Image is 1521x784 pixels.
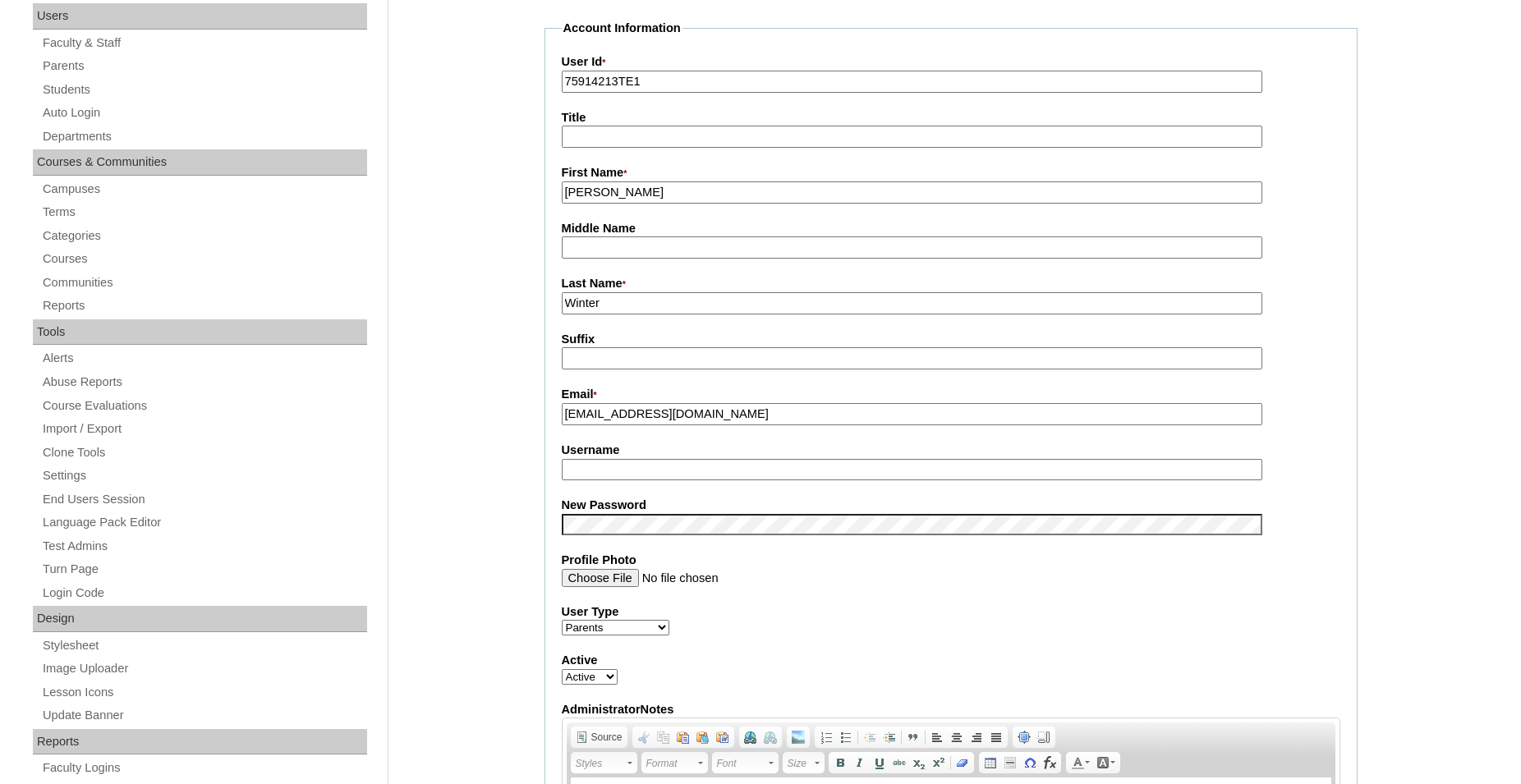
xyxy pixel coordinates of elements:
[562,552,1340,569] label: Profile Photo
[967,728,986,746] a: Align Right
[860,728,880,746] a: Decrease Indent
[41,419,367,439] a: Import / Export
[571,752,637,773] a: Styles
[927,728,947,746] a: Align Left
[41,682,367,703] a: Lesson Icons
[562,497,1340,514] label: New Password
[41,559,367,580] a: Turn Page
[562,164,1340,182] label: First Name
[33,3,367,30] div: Users
[1034,728,1054,746] a: Show Blocks
[562,53,1340,71] label: User Id
[562,109,1340,126] label: Title
[572,728,626,746] a: Source
[562,386,1340,404] label: Email
[1020,754,1040,772] a: Insert Special Character
[909,754,929,772] a: Subscript
[41,465,367,486] a: Settings
[41,296,367,316] a: Reports
[33,319,367,346] div: Tools
[562,220,1340,237] label: Middle Name
[41,583,367,603] a: Login Code
[850,754,870,772] a: Italic
[41,273,367,293] a: Communities
[646,754,696,773] span: Format
[741,728,760,746] a: Link
[981,754,1000,772] a: Table
[41,396,367,416] a: Course Evaluations
[589,731,623,744] span: Source
[41,489,367,510] a: End Users Session
[1068,754,1093,772] a: Text Color
[889,754,909,772] a: Strike Through
[713,728,733,746] a: Paste from Word
[33,149,367,176] div: Courses & Communities
[41,442,367,463] a: Clone Tools
[760,728,780,746] a: Unlink
[41,348,367,369] a: Alerts
[712,752,779,773] a: Font
[41,80,367,100] a: Students
[870,754,889,772] a: Underline
[41,103,367,123] a: Auto Login
[929,754,949,772] a: Superscript
[1000,754,1020,772] a: Insert Horizontal Line
[576,754,625,773] span: Styles
[33,729,367,755] div: Reports
[953,754,972,772] a: Remove Format
[783,752,825,773] a: Size
[816,728,836,746] a: Insert/Remove Numbered List
[1093,754,1119,772] a: Background Color
[41,658,367,679] a: Image Uploader
[41,126,367,147] a: Departments
[41,372,367,392] a: Abuse Reports
[41,179,367,199] a: Campuses
[641,752,708,773] a: Format
[1014,728,1034,746] a: Maximize
[41,705,367,726] a: Update Banner
[634,728,654,746] a: Cut
[562,603,1340,621] label: User Type
[41,758,367,778] a: Faculty Logins
[562,652,1340,669] label: Active
[41,33,367,53] a: Faculty & Staff
[41,512,367,533] a: Language Pack Editor
[830,754,850,772] a: Bold
[562,275,1340,293] label: Last Name
[33,606,367,632] div: Design
[986,728,1006,746] a: Justify
[41,249,367,269] a: Courses
[562,20,682,37] legend: Account Information
[41,635,367,656] a: Stylesheet
[673,728,693,746] a: Paste
[562,701,1340,718] label: AdministratorNotes
[880,728,899,746] a: Increase Indent
[41,56,367,76] a: Parents
[562,331,1340,348] label: Suffix
[717,754,766,773] span: Font
[41,536,367,557] a: Test Admins
[693,728,713,746] a: Paste as plain text
[836,728,856,746] a: Insert/Remove Bulleted List
[788,754,812,773] span: Size
[41,202,367,222] a: Terms
[788,728,808,746] a: Add Image
[41,226,367,246] a: Categories
[903,728,923,746] a: Block Quote
[947,728,967,746] a: Center
[1040,754,1059,772] a: Insert Equation
[654,728,673,746] a: Copy
[562,442,1340,459] label: Username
